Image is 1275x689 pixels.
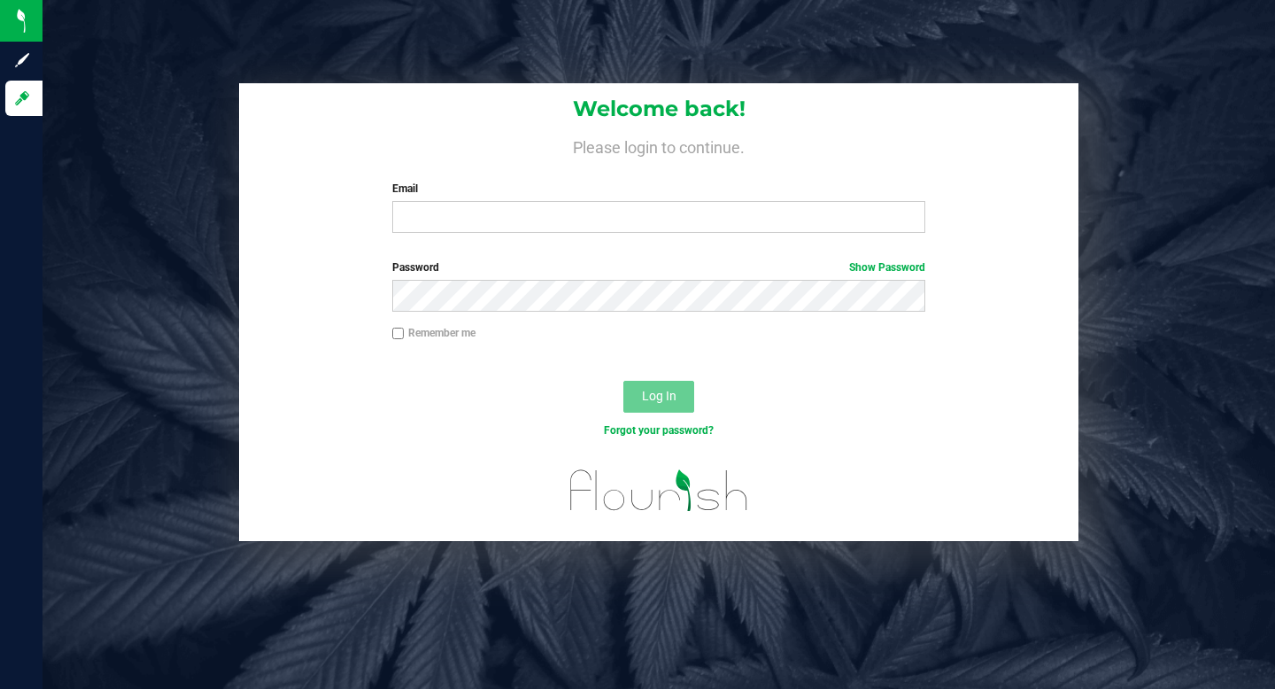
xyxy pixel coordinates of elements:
h1: Welcome back! [239,97,1078,120]
button: Log In [623,381,694,413]
input: Remember me [392,328,405,340]
label: Remember me [392,325,475,341]
h4: Please login to continue. [239,135,1078,156]
span: Password [392,261,439,274]
a: Show Password [849,261,925,274]
span: Log In [642,389,676,403]
inline-svg: Log in [13,89,31,107]
inline-svg: Sign up [13,51,31,69]
label: Email [392,181,925,197]
img: flourish_logo.svg [554,457,764,524]
a: Forgot your password? [604,424,714,437]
